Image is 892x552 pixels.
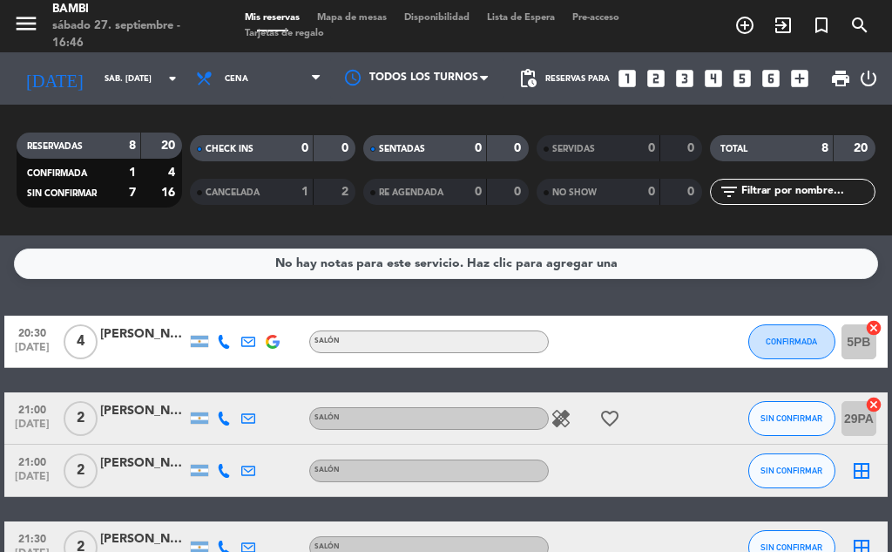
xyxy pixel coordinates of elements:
[773,15,794,36] i: exit_to_app
[10,451,54,471] span: 21:00
[301,186,308,198] strong: 1
[517,68,538,89] span: pending_actions
[236,29,333,38] span: Tarjetas de regalo
[760,413,822,423] span: SIN CONFIRMAR
[858,68,879,89] i: power_settings_new
[10,342,54,362] span: [DATE]
[10,322,54,342] span: 20:30
[766,337,817,346] span: CONFIRMADA
[168,167,179,179] strong: 4
[514,186,524,198] strong: 0
[395,13,478,23] span: Disponibilidad
[702,67,725,90] i: looks_4
[552,145,595,153] span: SERVIDAS
[10,471,54,491] span: [DATE]
[865,396,882,413] i: cancel
[308,13,395,23] span: Mapa de mesas
[27,189,97,198] span: SIN CONFIRMAR
[341,186,352,198] strong: 2
[673,67,696,90] i: looks_3
[379,188,443,197] span: RE AGENDADA
[129,187,136,199] strong: 7
[10,419,54,439] span: [DATE]
[314,337,340,344] span: SALÓN
[545,74,610,84] span: Reservas para
[811,15,832,36] i: turned_in_not
[748,453,835,488] button: SIN CONFIRMAR
[52,17,210,51] div: sábado 27. septiembre - 16:46
[129,140,136,152] strong: 8
[10,528,54,548] span: 21:30
[720,145,747,153] span: TOTAL
[13,10,39,37] i: menu
[552,188,597,197] span: NO SHOW
[100,453,187,474] div: [PERSON_NAME] Codón [PERSON_NAME]
[849,15,870,36] i: search
[225,74,248,84] span: Cena
[275,254,618,274] div: No hay notas para este servicio. Haz clic para agregar una
[10,399,54,419] span: 21:00
[206,145,253,153] span: CHECK INS
[100,324,187,344] div: [PERSON_NAME]
[740,182,875,201] input: Filtrar por nombre...
[13,61,96,96] i: [DATE]
[648,142,655,154] strong: 0
[341,142,352,154] strong: 0
[760,466,822,475] span: SIN CONFIRMAR
[719,181,740,202] i: filter_list
[760,67,782,90] i: looks_6
[858,52,879,105] div: LOG OUT
[379,145,425,153] span: SENTADAS
[851,460,872,481] i: border_all
[854,142,871,154] strong: 20
[734,15,755,36] i: add_circle_outline
[314,543,340,550] span: SALÓN
[301,142,308,154] strong: 0
[687,142,698,154] strong: 0
[748,324,835,359] button: CONFIRMADA
[13,10,39,43] button: menu
[760,542,822,552] span: SIN CONFIRMAR
[161,187,179,199] strong: 16
[100,401,187,421] div: [PERSON_NAME]
[788,67,811,90] i: add_box
[52,1,210,18] div: BAMBI
[475,142,482,154] strong: 0
[551,408,571,429] i: healing
[129,167,136,179] strong: 1
[64,453,98,488] span: 2
[266,335,280,349] img: google-logo.png
[314,467,340,474] span: SALÓN
[161,140,179,152] strong: 20
[748,401,835,436] button: SIN CONFIRMAR
[599,408,620,429] i: favorite_border
[314,414,340,421] span: SALÓN
[865,319,882,337] i: cancel
[64,324,98,359] span: 4
[687,186,698,198] strong: 0
[616,67,639,90] i: looks_one
[206,188,260,197] span: CANCELADA
[564,13,628,23] span: Pre-acceso
[27,169,87,178] span: CONFIRMADA
[162,68,183,89] i: arrow_drop_down
[514,142,524,154] strong: 0
[236,13,308,23] span: Mis reservas
[821,142,828,154] strong: 8
[648,186,655,198] strong: 0
[731,67,753,90] i: looks_5
[645,67,667,90] i: looks_two
[100,529,187,549] div: [PERSON_NAME]
[475,186,482,198] strong: 0
[27,142,83,151] span: RESERVADAS
[830,68,851,89] span: print
[478,13,564,23] span: Lista de Espera
[64,401,98,436] span: 2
